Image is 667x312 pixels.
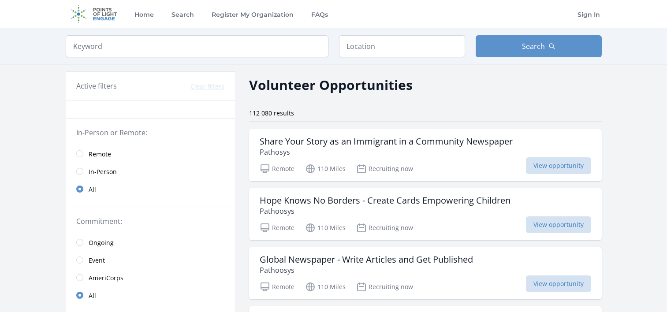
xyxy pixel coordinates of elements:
[526,216,591,233] span: View opportunity
[522,41,545,52] span: Search
[66,163,235,180] a: In-Person
[356,282,413,292] p: Recruiting now
[260,282,294,292] p: Remote
[89,150,111,159] span: Remote
[76,216,224,227] legend: Commitment:
[249,247,602,299] a: Global Newspaper - Write Articles and Get Published Pathoosys Remote 110 Miles Recruiting now Vie...
[305,282,346,292] p: 110 Miles
[526,275,591,292] span: View opportunity
[260,195,510,206] h3: Hope Knows No Borders - Create Cards Empowering Children
[89,256,105,265] span: Event
[260,254,473,265] h3: Global Newspaper - Write Articles and Get Published
[66,145,235,163] a: Remote
[76,81,117,91] h3: Active filters
[260,163,294,174] p: Remote
[260,136,513,147] h3: Share Your Story as an Immigrant in a Community Newspaper
[356,163,413,174] p: Recruiting now
[89,167,117,176] span: In-Person
[66,251,235,269] a: Event
[66,180,235,198] a: All
[89,238,114,247] span: Ongoing
[260,147,513,157] p: Pathosys
[66,234,235,251] a: Ongoing
[76,127,224,138] legend: In-Person or Remote:
[339,35,465,57] input: Location
[66,269,235,286] a: AmeriCorps
[305,163,346,174] p: 110 Miles
[356,223,413,233] p: Recruiting now
[66,286,235,304] a: All
[526,157,591,174] span: View opportunity
[89,291,96,300] span: All
[66,35,328,57] input: Keyword
[260,265,473,275] p: Pathoosys
[249,109,294,117] span: 112 080 results
[476,35,602,57] button: Search
[190,82,224,91] button: Clear filters
[249,188,602,240] a: Hope Knows No Borders - Create Cards Empowering Children Pathoosys Remote 110 Miles Recruiting no...
[260,206,510,216] p: Pathoosys
[89,274,123,282] span: AmeriCorps
[305,223,346,233] p: 110 Miles
[89,185,96,194] span: All
[249,129,602,181] a: Share Your Story as an Immigrant in a Community Newspaper Pathosys Remote 110 Miles Recruiting no...
[249,75,413,95] h2: Volunteer Opportunities
[260,223,294,233] p: Remote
